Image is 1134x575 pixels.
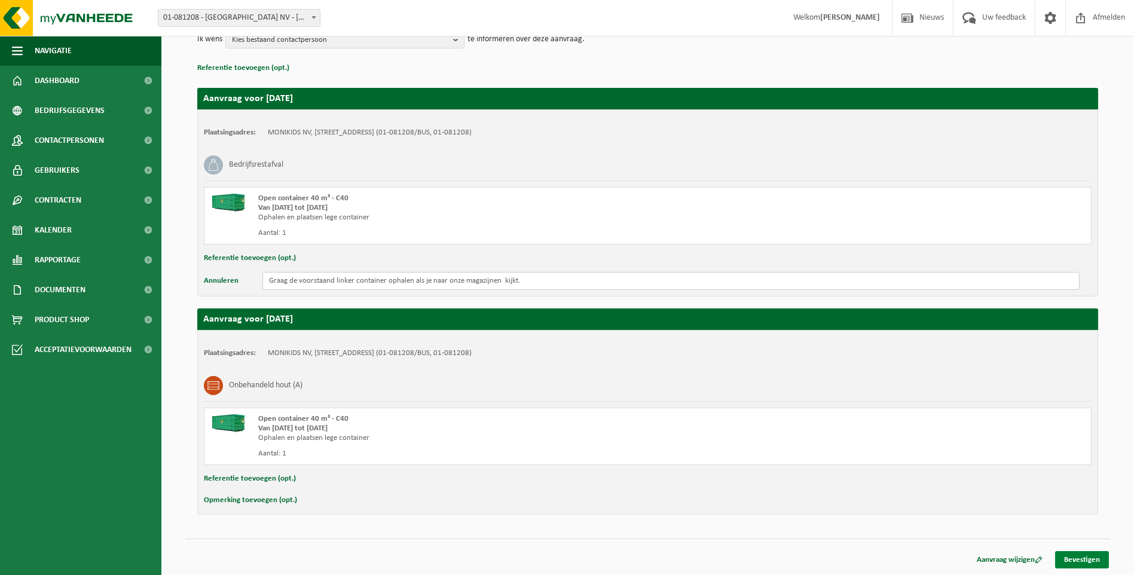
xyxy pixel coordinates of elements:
[229,155,283,175] h3: Bedrijfsrestafval
[35,245,81,275] span: Rapportage
[225,30,464,48] button: Kies bestaand contactpersoon
[467,30,585,48] p: te informeren over deze aanvraag.
[258,204,328,212] strong: Van [DATE] tot [DATE]
[35,335,132,365] span: Acceptatievoorwaarden
[268,348,472,358] td: MONIKIDS NV, [STREET_ADDRESS] (01-081208/BUS, 01-081208)
[258,194,349,202] span: Open container 40 m³ - C40
[229,376,302,395] h3: Onbehandeld hout (A)
[258,424,328,432] strong: Van [DATE] tot [DATE]
[35,96,105,126] span: Bedrijfsgegevens
[35,36,72,66] span: Navigatie
[197,60,289,76] button: Referentie toevoegen (opt.)
[210,414,246,432] img: HK-XC-40-GN-00.png
[35,215,72,245] span: Kalender
[35,126,104,155] span: Contactpersonen
[268,128,472,137] td: MONIKIDS NV, [STREET_ADDRESS] (01-081208/BUS, 01-081208)
[258,433,696,443] div: Ophalen en plaatsen lege container
[820,13,880,22] strong: [PERSON_NAME]
[258,213,696,222] div: Ophalen en plaatsen lege container
[968,551,1052,568] a: Aanvraag wijzigen
[232,31,448,49] span: Kies bestaand contactpersoon
[35,155,80,185] span: Gebruikers
[35,275,85,305] span: Documenten
[204,493,297,508] button: Opmerking toevoegen (opt.)
[158,9,320,27] span: 01-081208 - MONIKIDS NV - SINT-NIKLAAS
[35,185,81,215] span: Contracten
[203,314,293,324] strong: Aanvraag voor [DATE]
[204,272,239,290] button: Annuleren
[197,30,222,48] p: Ik wens
[203,94,293,103] strong: Aanvraag voor [DATE]
[262,272,1080,290] input: Geef hier uw opmerking
[204,250,296,266] button: Referentie toevoegen (opt.)
[258,228,696,238] div: Aantal: 1
[204,349,256,357] strong: Plaatsingsadres:
[258,415,349,423] span: Open container 40 m³ - C40
[204,129,256,136] strong: Plaatsingsadres:
[1055,551,1109,568] a: Bevestigen
[35,66,80,96] span: Dashboard
[258,449,696,458] div: Aantal: 1
[35,305,89,335] span: Product Shop
[158,10,320,26] span: 01-081208 - MONIKIDS NV - SINT-NIKLAAS
[210,194,246,212] img: HK-XC-40-GN-00.png
[204,471,296,487] button: Referentie toevoegen (opt.)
